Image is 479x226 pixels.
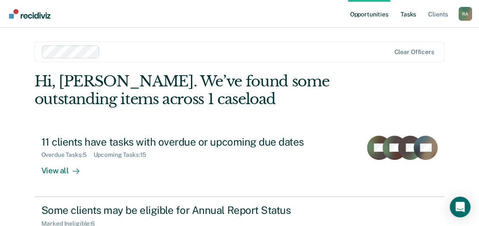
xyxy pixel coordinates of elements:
[41,204,344,216] div: Some clients may be eligible for Annual Report Status
[41,136,344,148] div: 11 clients have tasks with overdue or upcoming due dates
[450,197,470,217] div: Open Intercom Messenger
[93,151,153,159] div: Upcoming Tasks : 15
[34,129,445,197] a: 11 clients have tasks with overdue or upcoming due datesOverdue Tasks:5Upcoming Tasks:15View all
[34,73,363,108] div: Hi, [PERSON_NAME]. We’ve found some outstanding items across 1 caseload
[41,151,94,159] div: Overdue Tasks : 5
[9,9,50,19] img: Recidiviz
[458,7,472,21] button: Profile dropdown button
[458,7,472,21] div: R A
[394,48,434,56] div: Clear officers
[41,159,90,175] div: View all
